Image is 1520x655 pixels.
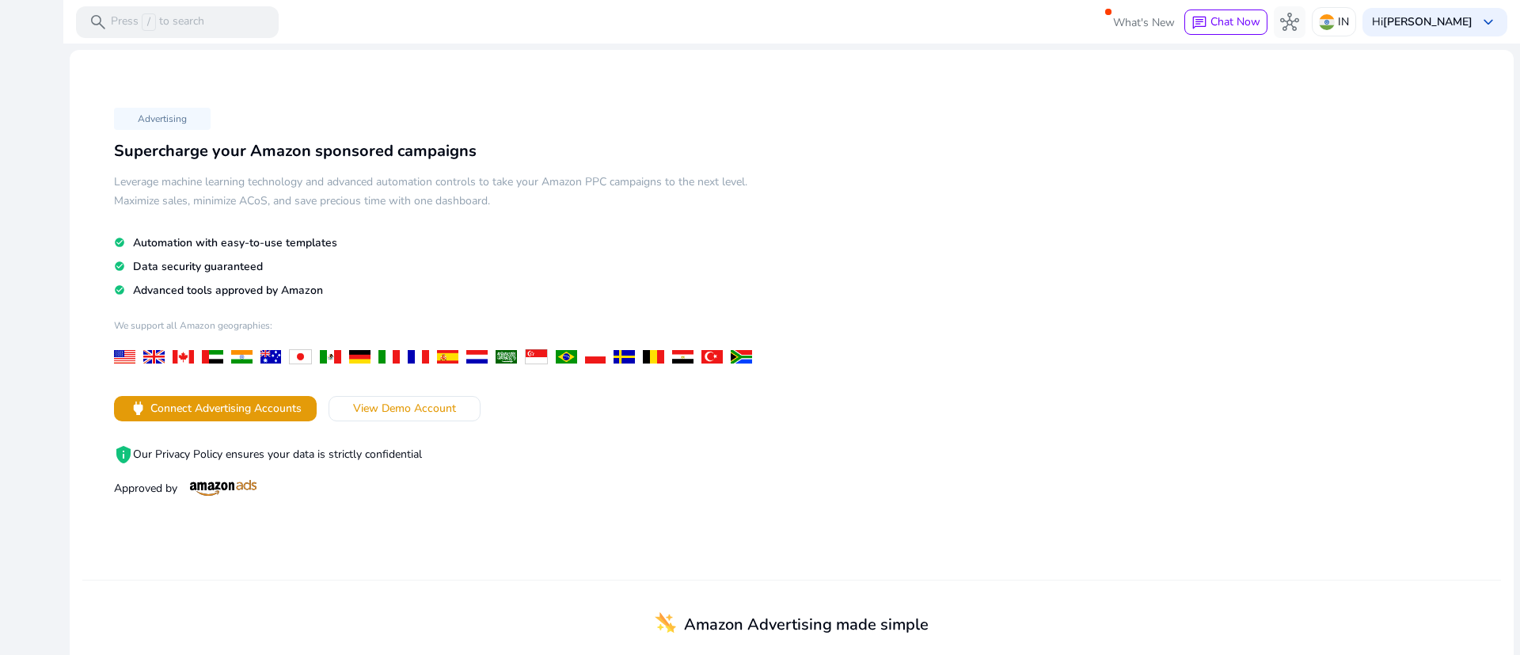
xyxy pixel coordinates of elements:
[1319,14,1335,30] img: in.svg
[114,236,125,249] mat-icon: check_circle
[114,445,760,464] p: Our Privacy Policy ensures your data is strictly confidential
[1372,17,1472,28] p: Hi
[129,399,147,417] span: power
[142,13,156,31] span: /
[1479,13,1498,32] span: keyboard_arrow_down
[114,445,133,464] mat-icon: privacy_tip
[114,319,760,344] h4: We support all Amazon geographies:
[1280,13,1299,32] span: hub
[133,283,323,298] span: Advanced tools approved by Amazon
[684,614,929,635] span: Amazon Advertising made simple
[329,396,481,421] button: View Demo Account
[1383,14,1472,29] b: [PERSON_NAME]
[353,400,456,417] span: View Demo Account
[133,235,337,250] span: Automation with easy-to-use templates
[111,13,204,31] p: Press to search
[1274,6,1305,38] button: hub
[1210,14,1260,29] span: Chat Now
[150,400,302,417] span: Connect Advertising Accounts
[1191,15,1207,31] span: chat
[114,108,211,130] p: Advertising
[1184,10,1267,35] button: chatChat Now
[1113,9,1175,36] span: What's New
[133,259,263,274] span: Data security guaranteed
[89,13,108,32] span: search
[1338,8,1349,36] p: IN
[114,480,760,497] p: Approved by
[114,173,760,211] h5: Leverage machine learning technology and advanced automation controls to take your Amazon PPC cam...
[114,142,760,161] h3: Supercharge your Amazon sponsored campaigns
[114,284,125,297] mat-icon: check_circle
[114,396,317,421] button: powerConnect Advertising Accounts
[114,260,125,273] mat-icon: check_circle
